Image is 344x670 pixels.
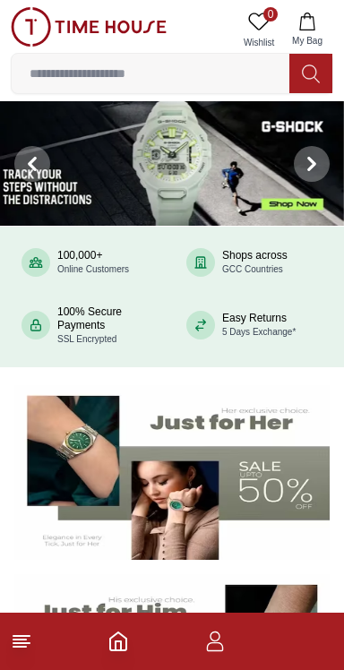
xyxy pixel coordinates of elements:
img: Women's Watches Banner [14,385,330,561]
a: 0Wishlist [236,7,281,53]
img: ... [11,7,167,47]
div: 100,000+ [57,249,129,276]
button: My Bag [281,7,333,53]
div: 100% Secure Payments [57,305,158,346]
span: My Bag [285,34,330,47]
span: Wishlist [236,36,281,49]
span: 5 Days Exchange* [222,327,296,337]
span: GCC Countries [222,264,283,274]
div: Shops across [222,249,288,276]
div: Easy Returns [222,312,296,339]
span: 0 [263,7,278,21]
span: Online Customers [57,264,129,274]
span: SSL Encrypted [57,334,116,344]
a: Home [107,631,129,652]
